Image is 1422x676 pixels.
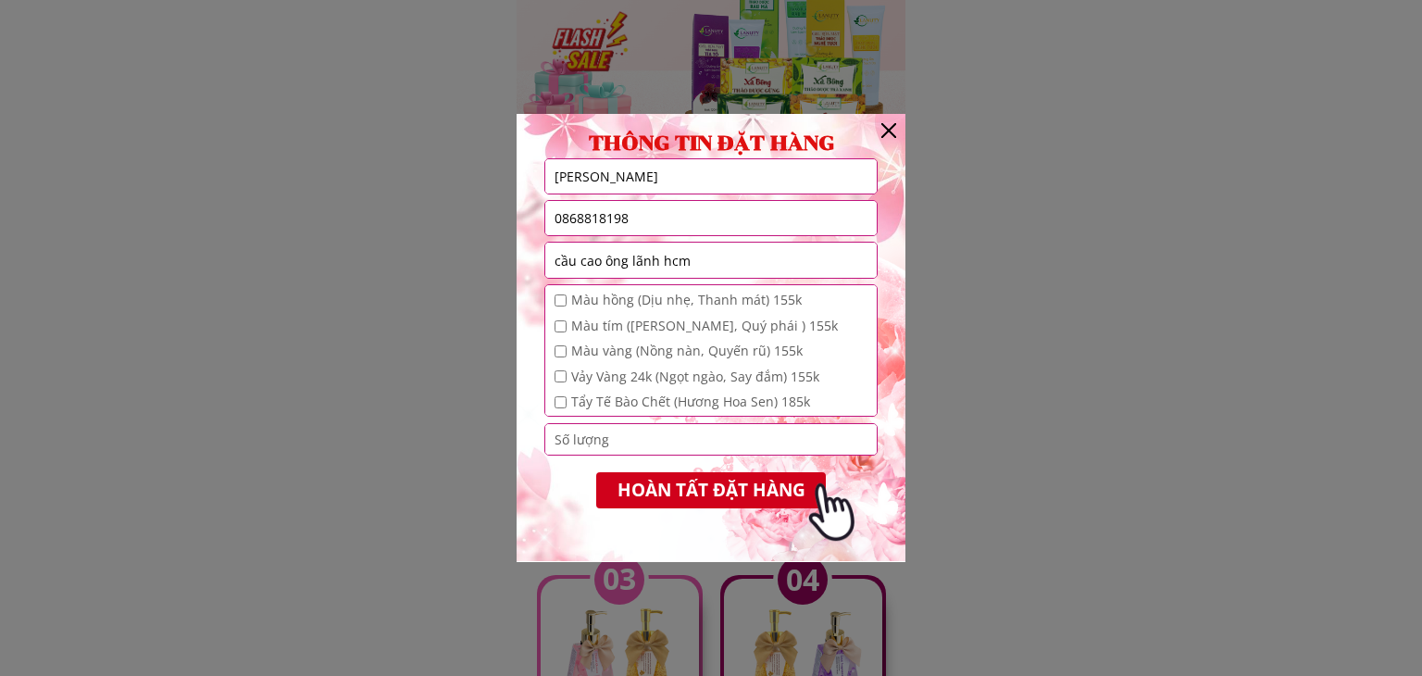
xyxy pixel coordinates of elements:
h3: THÔNG TIN ĐẶT HÀNG [562,127,861,159]
input: Số điện thoại [550,201,872,234]
span: Màu hồng (Dịu nhẹ, Thanh mát) 155k [571,290,838,310]
p: HOÀN TẤT ĐẶT HÀNG [590,470,832,508]
input: Số lượng [550,424,872,454]
input: Họ và Tên [550,159,872,194]
span: Màu vàng (Nồng nàn, Quyến rũ) 155k [571,341,838,361]
span: Màu tím ([PERSON_NAME], Quý phái ) 155k [571,316,838,336]
span: Vảy Vàng 24k (Ngọt ngào, Say đắm) 155k [571,367,838,387]
input: Địa chỉ cũ chưa sáp nhập [550,243,872,278]
span: Tẩy Tế Bào Chết (Hương Hoa Sen) 185k [571,392,838,412]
